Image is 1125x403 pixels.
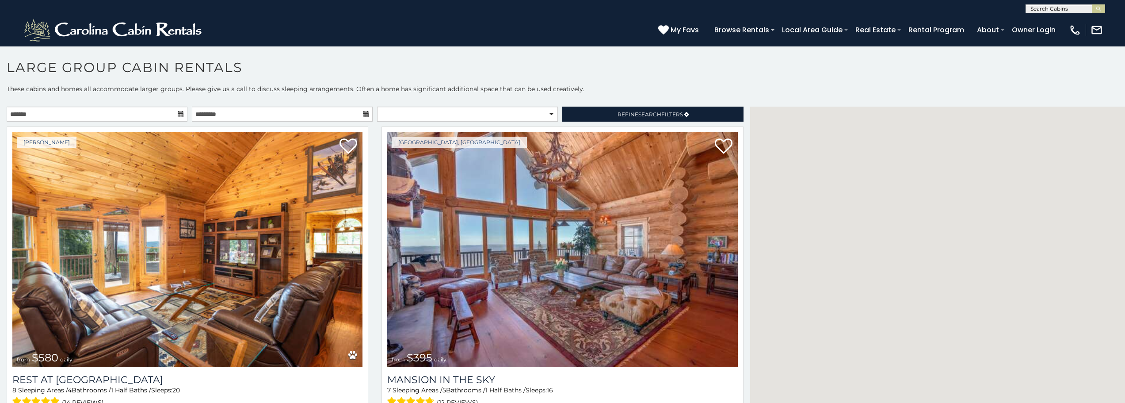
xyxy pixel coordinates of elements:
a: [GEOGRAPHIC_DATA], [GEOGRAPHIC_DATA] [392,137,527,148]
a: Real Estate [851,22,900,38]
a: About [972,22,1003,38]
span: $395 [407,351,432,364]
span: 5 [442,386,446,394]
img: White-1-2.png [22,17,206,43]
span: 4 [68,386,72,394]
a: Browse Rentals [710,22,774,38]
a: Mansion In The Sky [387,374,737,386]
a: Add to favorites [715,138,732,156]
a: from $580 daily [12,132,362,367]
img: mail-regular-white.png [1091,24,1103,36]
span: 20 [172,386,180,394]
span: daily [434,356,446,363]
a: Add to favorites [339,138,357,156]
span: from [392,356,405,363]
span: daily [60,356,72,363]
img: 1714397315_thumbnail.jpeg [387,132,737,367]
a: from $395 daily [387,132,737,367]
a: Local Area Guide [778,22,847,38]
span: 8 [12,386,16,394]
img: 1714397301_thumbnail.jpeg [12,132,362,367]
span: $580 [32,351,58,364]
a: [PERSON_NAME] [17,137,76,148]
span: 1 Half Baths / [111,386,151,394]
a: Owner Login [1007,22,1060,38]
span: 7 [387,386,391,394]
span: Search [638,111,661,118]
span: Refine Filters [618,111,683,118]
a: Rental Program [904,22,969,38]
h3: Rest at Mountain Crest [12,374,362,386]
span: My Favs [671,24,699,35]
span: 16 [547,386,553,394]
span: 1 Half Baths / [485,386,526,394]
span: from [17,356,30,363]
a: RefineSearchFilters [562,107,743,122]
img: phone-regular-white.png [1069,24,1081,36]
a: Rest at [GEOGRAPHIC_DATA] [12,374,362,386]
a: My Favs [658,24,701,36]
